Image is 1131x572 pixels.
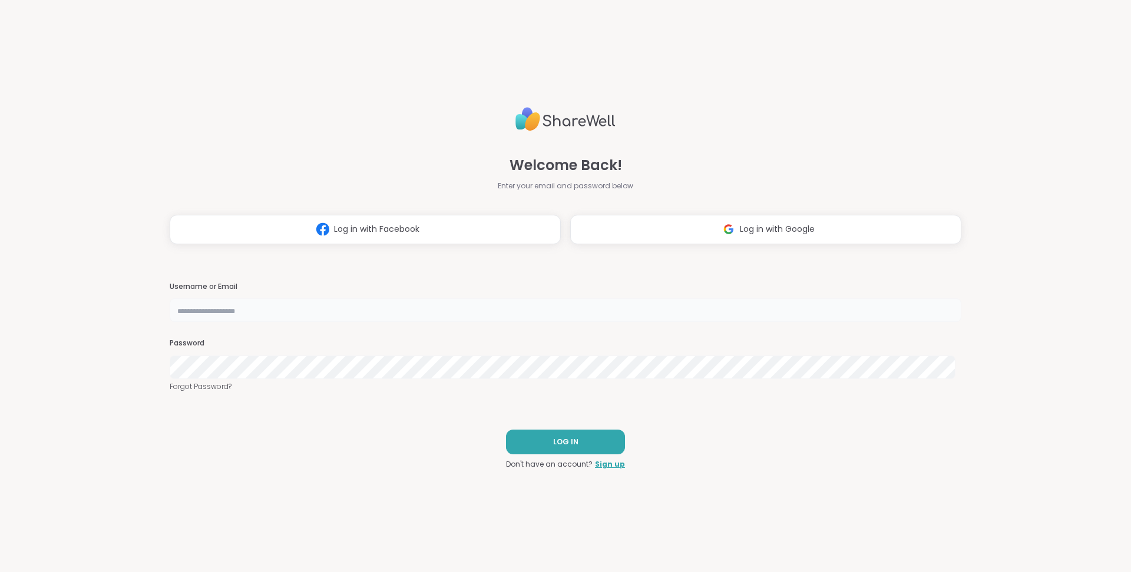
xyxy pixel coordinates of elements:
[170,215,561,244] button: Log in with Facebook
[170,338,961,348] h3: Password
[570,215,961,244] button: Log in with Google
[170,381,961,392] a: Forgot Password?
[717,218,740,240] img: ShareWell Logomark
[334,223,419,235] span: Log in with Facebook
[510,155,622,176] span: Welcome Back!
[515,102,616,136] img: ShareWell Logo
[595,459,625,470] a: Sign up
[506,430,625,454] button: LOG IN
[553,437,578,447] span: LOG IN
[312,218,334,240] img: ShareWell Logomark
[170,282,961,292] h3: Username or Email
[740,223,815,235] span: Log in with Google
[498,181,633,191] span: Enter your email and password below
[506,459,593,470] span: Don't have an account?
